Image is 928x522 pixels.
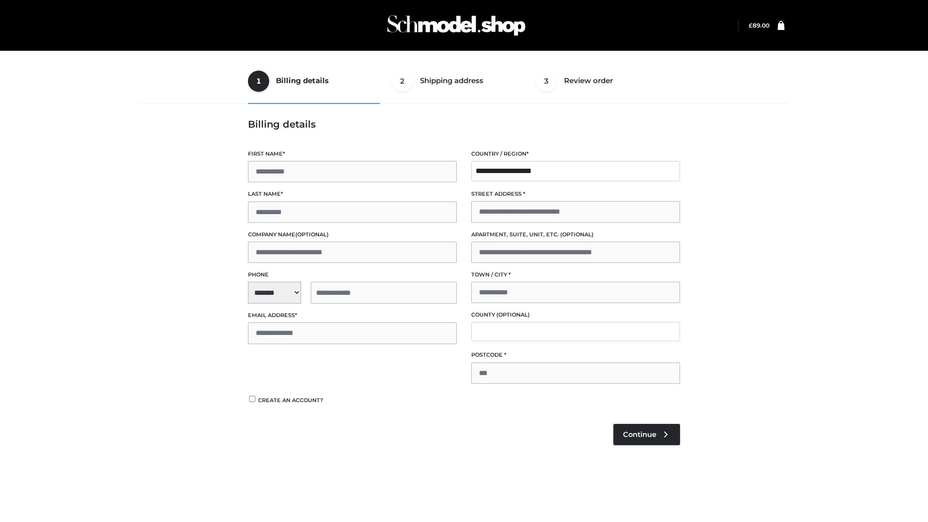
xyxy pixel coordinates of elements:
[384,6,529,44] img: Schmodel Admin 964
[496,311,530,318] span: (optional)
[749,22,769,29] bdi: 89.00
[471,230,680,239] label: Apartment, suite, unit, etc.
[471,350,680,360] label: Postcode
[258,397,323,404] span: Create an account?
[471,149,680,159] label: Country / Region
[749,22,753,29] span: £
[749,22,769,29] a: £89.00
[248,189,457,199] label: Last name
[471,189,680,199] label: Street address
[613,424,680,445] a: Continue
[471,310,680,319] label: County
[248,270,457,279] label: Phone
[471,270,680,279] label: Town / City
[295,231,329,238] span: (optional)
[248,396,257,402] input: Create an account?
[248,149,457,159] label: First name
[623,430,656,439] span: Continue
[560,231,594,238] span: (optional)
[248,311,457,320] label: Email address
[248,230,457,239] label: Company name
[248,118,680,130] h3: Billing details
